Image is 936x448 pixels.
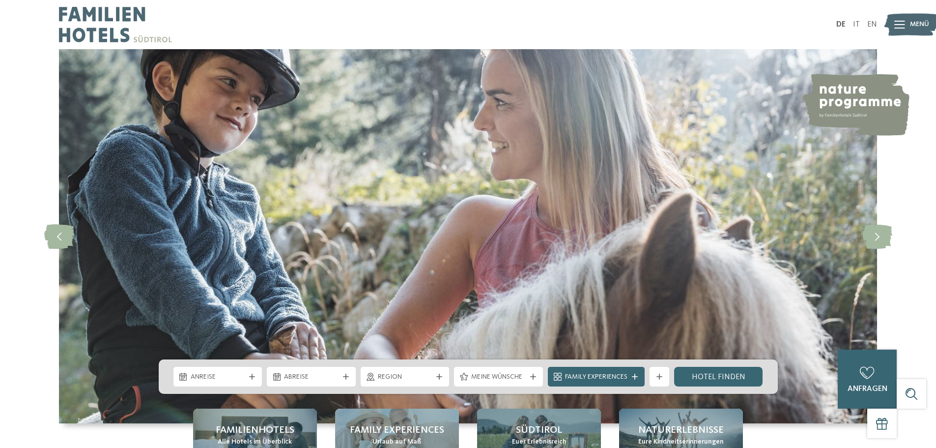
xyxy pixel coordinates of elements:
span: Family Experiences [565,372,627,382]
span: Anreise [191,372,245,382]
span: Südtirol [516,423,562,437]
span: Euer Erlebnisreich [512,437,567,447]
a: anfragen [838,350,897,409]
a: DE [836,21,846,29]
img: nature programme by Familienhotels Südtirol [801,74,909,136]
a: EN [867,21,877,29]
span: Urlaub auf Maß [372,437,421,447]
span: Alle Hotels im Überblick [218,437,292,447]
a: IT [853,21,860,29]
span: Naturerlebnisse [638,423,724,437]
span: Family Experiences [350,423,444,437]
span: Abreise [284,372,339,382]
span: Meine Wünsche [471,372,526,382]
span: anfragen [848,385,887,393]
span: Region [378,372,432,382]
span: Menü [910,20,929,30]
img: Familienhotels Südtirol: The happy family places [59,49,877,423]
a: Hotel finden [674,367,763,387]
span: Eure Kindheitserinnerungen [638,437,724,447]
span: Familienhotels [216,423,294,437]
